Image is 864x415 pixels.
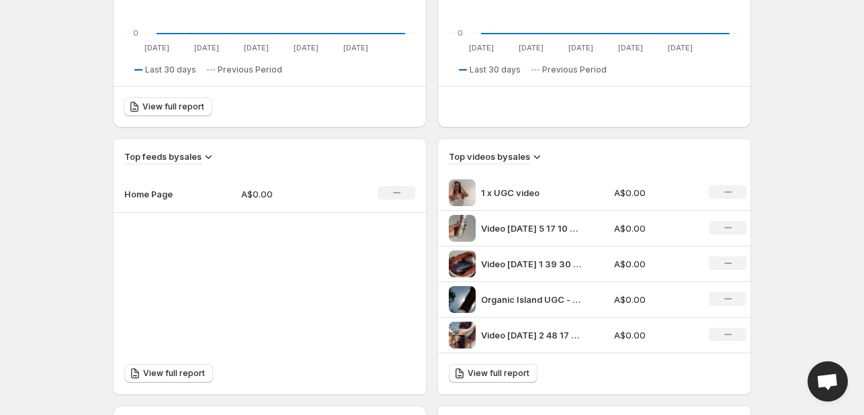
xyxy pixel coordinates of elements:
[481,257,582,271] p: Video [DATE] 1 39 30 pm 1
[143,368,205,379] span: View full report
[124,97,212,116] a: View full report
[519,43,544,52] text: [DATE]
[343,43,368,52] text: [DATE]
[133,28,138,38] text: 0
[449,286,476,313] img: Organic Island UGC - Freya Kettle v2 2
[668,43,693,52] text: [DATE]
[614,186,693,199] p: A$0.00
[808,361,848,402] div: Open chat
[614,257,693,271] p: A$0.00
[124,187,191,201] p: Home Page
[542,64,607,75] span: Previous Period
[241,187,337,201] p: A$0.00
[449,150,530,163] h3: Top videos by sales
[449,364,537,383] a: View full report
[481,293,582,306] p: Organic Island UGC - Freya Kettle v2 2
[449,215,476,242] img: Video 3-7-2025 5 17 10 pm 2
[469,43,494,52] text: [DATE]
[568,43,593,52] text: [DATE]
[449,250,476,277] img: Video 15-7-2025 1 39 30 pm 1
[481,328,582,342] p: Video [DATE] 2 48 17 PM 4
[142,101,204,112] span: View full report
[124,150,202,163] h3: Top feeds by sales
[614,293,693,306] p: A$0.00
[614,222,693,235] p: A$0.00
[449,322,476,349] img: Video Aug 05 2025 2 48 17 PM 4
[470,64,521,75] span: Last 30 days
[614,328,693,342] p: A$0.00
[194,43,219,52] text: [DATE]
[294,43,318,52] text: [DATE]
[449,179,476,206] img: 1 x UGC video
[144,43,169,52] text: [DATE]
[124,364,213,383] a: View full report
[145,64,196,75] span: Last 30 days
[468,368,529,379] span: View full report
[481,186,582,199] p: 1 x UGC video
[618,43,643,52] text: [DATE]
[244,43,269,52] text: [DATE]
[481,222,582,235] p: Video [DATE] 5 17 10 pm 2
[458,28,463,38] text: 0
[218,64,282,75] span: Previous Period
